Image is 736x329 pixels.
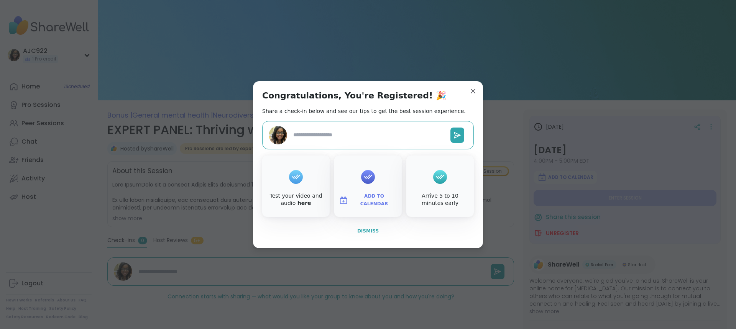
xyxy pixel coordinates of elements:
[264,192,328,207] div: Test your video and audio
[336,192,400,208] button: Add to Calendar
[269,126,287,144] img: AJC922
[297,200,311,206] a: here
[408,192,472,207] div: Arrive 5 to 10 minutes early
[262,90,446,101] h1: Congratulations, You're Registered! 🎉
[351,193,397,208] span: Add to Calendar
[262,223,474,239] button: Dismiss
[357,228,379,234] span: Dismiss
[262,107,466,115] h2: Share a check-in below and see our tips to get the best session experience.
[339,196,348,205] img: ShareWell Logomark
